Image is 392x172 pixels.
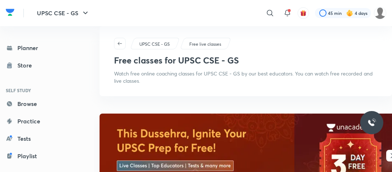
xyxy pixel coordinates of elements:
a: Company Logo [6,7,14,20]
h1: Free classes for UPSC CSE - GS [114,55,239,66]
img: Company Logo [6,7,14,18]
img: ttu [367,118,376,127]
p: UPSC CSE - GS [139,41,170,48]
img: streak [346,9,353,17]
a: Free live classes [188,41,223,48]
p: Free live classes [189,41,221,48]
img: avatar [300,10,307,16]
p: Watch free online coaching classes for UPSC CSE - GS by our best educators. You can watch free re... [114,70,378,85]
div: Store [17,61,36,70]
button: avatar [298,7,309,19]
a: UPSC CSE - GS [138,41,171,48]
img: Pavithra [374,7,386,19]
button: UPSC CSE - GS [33,6,94,20]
